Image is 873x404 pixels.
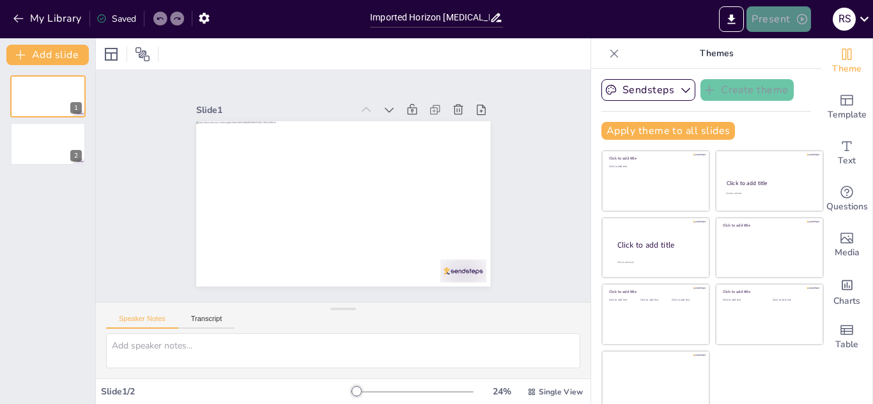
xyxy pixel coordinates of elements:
span: Template [828,108,867,122]
p: Themes [624,38,808,69]
div: Click to add title [609,156,700,161]
button: Present [746,6,810,32]
div: Click to add text [723,299,763,302]
div: Add text boxes [821,130,872,176]
button: My Library [10,8,87,29]
div: 2 [70,150,82,161]
div: Add ready made slides [821,84,872,130]
span: Position [135,47,150,62]
button: Create theme [700,79,794,101]
button: Export to PowerPoint [719,6,744,32]
button: R s [833,6,856,32]
div: 2 [10,123,86,165]
div: Add images, graphics, shapes or video [821,222,872,268]
span: Questions [826,200,868,214]
div: Click to add title [617,239,699,250]
div: Click to add title [723,223,814,228]
div: Click to add text [640,299,669,302]
div: 24 % [486,385,517,398]
button: Apply theme to all slides [601,122,735,140]
button: Sendsteps [601,79,695,101]
span: Text [838,154,856,168]
div: 1 [70,102,82,114]
div: Add charts and graphs [821,268,872,314]
span: Charts [833,294,860,308]
span: Media [835,246,860,260]
div: Click to add title [727,179,812,187]
button: Speaker Notes [106,315,178,329]
span: Table [835,338,858,352]
div: Click to add title [723,289,814,294]
div: Click to add text [609,165,700,168]
div: R s [833,8,856,31]
div: Slide 1 [205,89,361,117]
div: Click to add text [672,299,700,302]
button: Add slide [6,45,89,65]
div: Click to add title [609,289,700,294]
div: Saved [97,13,136,25]
div: Add a table [821,314,872,360]
div: Click to add text [726,192,811,195]
div: Change the overall theme [821,38,872,84]
button: Transcript [178,315,235,329]
div: Click to add text [773,299,813,302]
div: Click to add text [609,299,638,302]
div: Get real-time input from your audience [821,176,872,222]
span: Single View [539,387,583,397]
span: Theme [832,62,861,76]
div: Slide 1 / 2 [101,385,351,398]
div: 1 [10,75,86,117]
div: Click to add body [617,260,698,264]
div: Layout [101,44,121,64]
input: Insert title [370,8,490,27]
